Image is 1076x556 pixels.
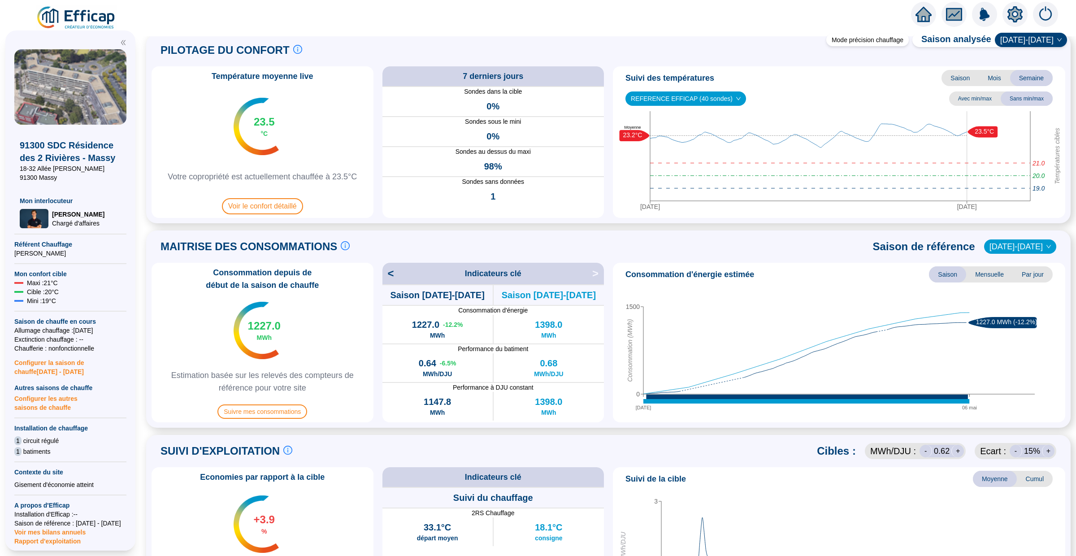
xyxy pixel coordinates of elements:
[14,501,126,510] span: A propos d'Efficap
[1013,266,1053,282] span: Par jour
[962,405,977,410] tspan: 06 mai
[941,70,979,86] span: Saison
[293,45,302,54] span: info-circle
[966,266,1013,282] span: Mensuelle
[636,391,640,398] tspan: 0
[382,508,604,517] span: 2RS Chauffage
[412,318,439,331] span: 1227.0
[929,266,966,282] span: Saison
[120,39,126,46] span: double-left
[14,383,126,392] span: Autres saisons de chauffe
[946,6,962,22] span: fund
[826,34,909,46] div: Mode précision chauffage
[20,164,121,182] span: 18-32 Allée [PERSON_NAME] 91300 Massy
[14,249,126,258] span: [PERSON_NAME]
[626,319,633,382] tspan: Consommation (MWh)
[1042,445,1054,457] div: +
[975,128,994,135] text: 23.5°C
[14,240,126,249] span: Référent Chauffage
[20,196,121,205] span: Mon interlocuteur
[27,278,58,287] span: Maxi : 21 °C
[23,447,51,456] span: batiments
[195,471,330,483] span: Economies par rapport à la cible
[736,96,741,101] span: down
[1017,471,1053,487] span: Cumul
[14,269,126,278] span: Mon confort cible
[1032,172,1045,179] tspan: 20.0
[1001,91,1053,106] span: Sans min/max
[1032,160,1045,167] tspan: 21.0
[260,129,268,138] span: °C
[14,317,126,326] span: Saison de chauffe en cours
[440,359,456,368] span: -6.5 %
[390,289,484,301] span: Saison [DATE]-[DATE]
[424,521,451,534] span: 33.1°C
[161,444,280,458] span: SUIVI D'EXPLOITATION
[382,117,604,126] span: Sondes sous le mini
[254,513,275,527] span: +3.9
[14,436,22,445] span: 1
[419,357,436,369] span: 0.64
[14,480,126,489] div: Gisement d'économie atteint
[14,537,126,546] span: Rapport d'exploitation
[14,510,126,519] span: Installation d'Efficap : --
[206,70,319,83] span: Température moyenne live
[27,296,56,305] span: Mini : 19 °C
[52,210,104,219] span: [PERSON_NAME]
[217,404,307,419] span: Suivre mes consommations
[541,331,556,340] span: MWh
[534,369,563,378] span: MWh/DJU
[870,445,916,457] span: MWh /DJU :
[951,445,964,457] div: +
[625,72,714,84] span: Suivi des températures
[535,534,562,543] span: consigne
[14,344,126,353] span: Chaufferie : non fonctionnelle
[341,241,350,250] span: info-circle
[14,353,126,376] span: Configurer la saison de chauffe [DATE] - [DATE]
[14,519,126,528] span: Saison de référence : [DATE] - [DATE]
[1010,70,1053,86] span: Semaine
[1007,6,1023,22] span: setting
[20,139,121,164] span: 91300 SDC Résidence des 2 Rivières - Massy
[920,445,932,457] div: -
[625,268,754,281] span: Consommation d'énergie estimée
[654,498,658,505] tspan: 3
[14,326,126,335] span: Allumage chauffage : [DATE]
[27,287,59,296] span: Cible : 20 °C
[486,130,499,143] span: 0%
[382,306,604,315] span: Consommation d'énergie
[430,331,445,340] span: MWh
[979,70,1010,86] span: Mois
[980,445,1006,457] span: Ecart :
[626,303,640,310] tspan: 1500
[382,266,394,281] span: <
[1033,185,1045,192] tspan: 19.0
[1054,128,1061,184] tspan: Températures cibles
[502,289,596,301] span: Saison [DATE]-[DATE]
[14,392,126,412] span: Configurer les autres saisons de chauffe
[957,203,977,210] tspan: [DATE]
[382,87,604,96] span: Sondes dans la cible
[234,302,279,359] img: indicateur températures
[636,405,651,410] tspan: [DATE]
[1000,33,1062,47] span: 2024-2025
[453,491,533,504] span: Suivi du chauffage
[430,408,445,417] span: MWh
[623,131,642,139] text: 23.2°C
[490,190,495,203] span: 1
[463,70,523,83] span: 7 derniers jours
[541,408,556,417] span: MWh
[155,266,370,291] span: Consommation depuis de début de la saison de chauffe
[1010,445,1022,457] div: -
[1024,445,1040,457] span: 15 %
[631,92,741,105] span: REFERENCE EFFICAP (40 sondes)
[624,126,641,130] text: Moyenne
[14,424,126,433] span: Installation de chauffage
[1033,2,1058,27] img: alerts
[159,170,366,183] span: Votre copropriété est actuellement chauffée à 23.5°C
[14,523,86,536] span: Voir mes bilans annuels
[52,219,104,228] span: Chargé d'affaires
[14,335,126,344] span: Exctinction chauffage : --
[625,473,686,485] span: Suivi de la cible
[1057,37,1062,43] span: down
